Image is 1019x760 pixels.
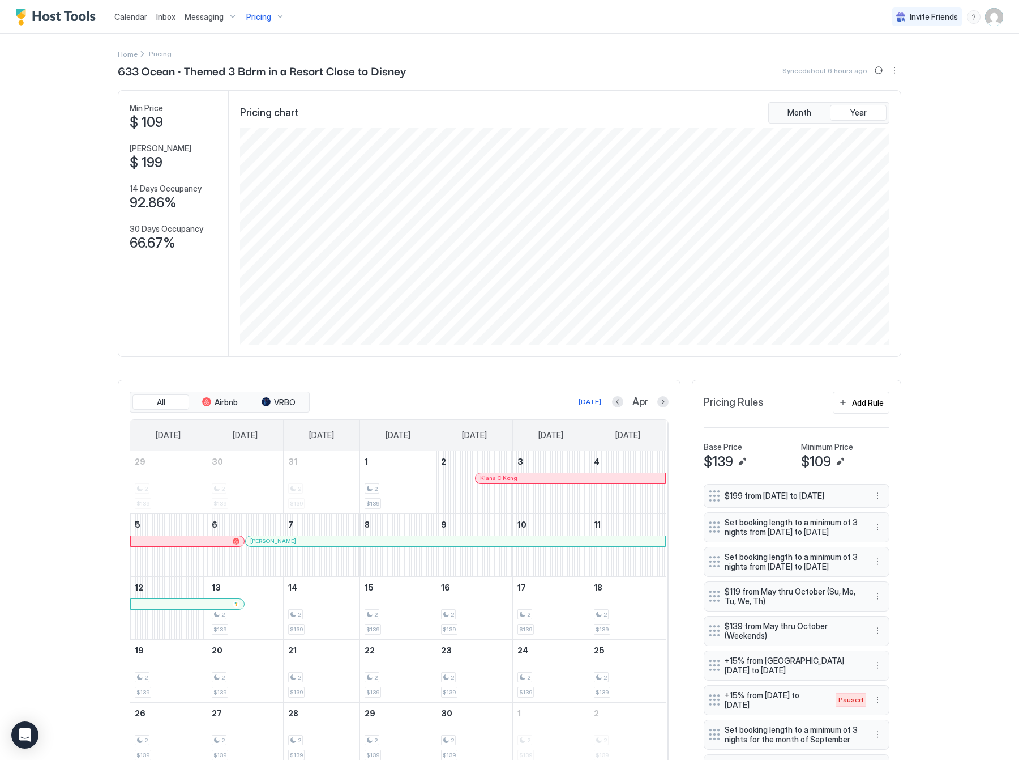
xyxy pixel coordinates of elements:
a: Friday [527,420,575,451]
a: April 6, 2026 [207,514,283,535]
span: [DATE] [309,430,334,440]
a: April 27, 2026 [207,703,283,724]
button: Sync prices [872,63,885,77]
a: March 30, 2026 [207,451,283,472]
td: April 22, 2026 [359,639,436,702]
span: $139 [519,626,532,633]
span: 2 [298,674,301,681]
span: 21 [288,646,297,655]
button: VRBO [250,394,307,410]
span: $139 from May thru October (Weekends) [725,621,859,641]
div: tab-group [130,392,310,413]
span: 31 [288,457,297,466]
td: April 18, 2026 [589,576,666,639]
a: May 2, 2026 [589,703,666,724]
span: 30 Days Occupancy [130,224,203,234]
span: 28 [288,708,298,718]
span: $139 [290,689,303,696]
div: menu [871,589,884,603]
span: Airbnb [215,397,238,407]
a: April 25, 2026 [589,640,666,661]
span: 14 [288,583,297,592]
span: 22 [365,646,375,655]
a: April 23, 2026 [436,640,512,661]
span: Invite Friends [910,12,958,22]
span: Apr [632,396,648,409]
div: [DATE] [579,397,601,407]
span: 24 [517,646,528,655]
span: [PERSON_NAME] [250,537,296,545]
td: April 19, 2026 [130,639,207,702]
div: Kiana C Kong [480,474,661,482]
span: 30 [212,457,223,466]
td: April 16, 2026 [436,576,513,639]
span: $199 from [DATE] to [DATE] [725,491,859,501]
span: 18 [594,583,602,592]
button: More options [871,589,884,603]
div: Breadcrumb [118,48,138,60]
button: More options [871,728,884,741]
span: 2 [594,708,599,718]
span: $139 [213,751,226,759]
span: 14 Days Occupancy [130,184,202,194]
span: 2 [441,457,446,466]
span: Base Price [704,442,742,452]
td: April 17, 2026 [513,576,589,639]
button: Edit [833,455,847,469]
span: 29 [365,708,375,718]
span: Pricing [246,12,271,22]
a: April 12, 2026 [130,577,207,598]
span: 9 [441,520,447,529]
span: Set booking length to a minimum of 3 nights from [DATE] to [DATE] [725,552,859,572]
span: 633 Ocean · Themed 3 Bdrm in a Resort Close to Disney [118,62,406,79]
button: More options [871,555,884,568]
td: April 20, 2026 [207,639,283,702]
a: Sunday [144,420,192,451]
a: April 16, 2026 [436,577,512,598]
span: 2 [451,737,454,744]
span: +15% from [GEOGRAPHIC_DATA][DATE] to [DATE] [725,656,859,676]
span: 2 [374,737,378,744]
span: $139 [366,689,379,696]
td: April 4, 2026 [589,451,666,514]
div: menu [871,728,884,741]
span: 2 [374,611,378,618]
div: menu [871,489,884,503]
span: 2 [298,737,301,744]
span: $139 [213,626,226,633]
a: April 2, 2026 [436,451,512,472]
button: More options [871,624,884,638]
button: Month [771,105,828,121]
div: tab-group [768,102,889,124]
span: 2 [221,674,225,681]
span: [DATE] [386,430,410,440]
span: 3 [517,457,523,466]
span: $139 [290,751,303,759]
a: April 26, 2026 [130,703,207,724]
a: April 30, 2026 [436,703,512,724]
td: April 12, 2026 [130,576,207,639]
td: March 29, 2026 [130,451,207,514]
td: April 13, 2026 [207,576,283,639]
span: Inbox [156,12,175,22]
span: $ 199 [130,154,162,171]
a: April 22, 2026 [360,640,436,661]
span: 2 [603,611,607,618]
td: April 2, 2026 [436,451,513,514]
span: $139 [366,500,379,507]
span: Month [787,108,811,118]
td: April 24, 2026 [513,639,589,702]
span: Year [850,108,867,118]
span: 25 [594,646,605,655]
span: $119 from May thru October (Su, Mo, Tu, We, Th) [725,587,859,606]
span: Min Price [130,103,163,113]
a: Calendar [114,11,147,23]
span: 23 [441,646,452,655]
span: [DATE] [233,430,258,440]
span: 11 [594,520,601,529]
a: April 20, 2026 [207,640,283,661]
span: [PERSON_NAME] [130,143,191,154]
td: April 10, 2026 [513,513,589,576]
span: 15 [365,583,374,592]
span: Paused [838,695,863,705]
